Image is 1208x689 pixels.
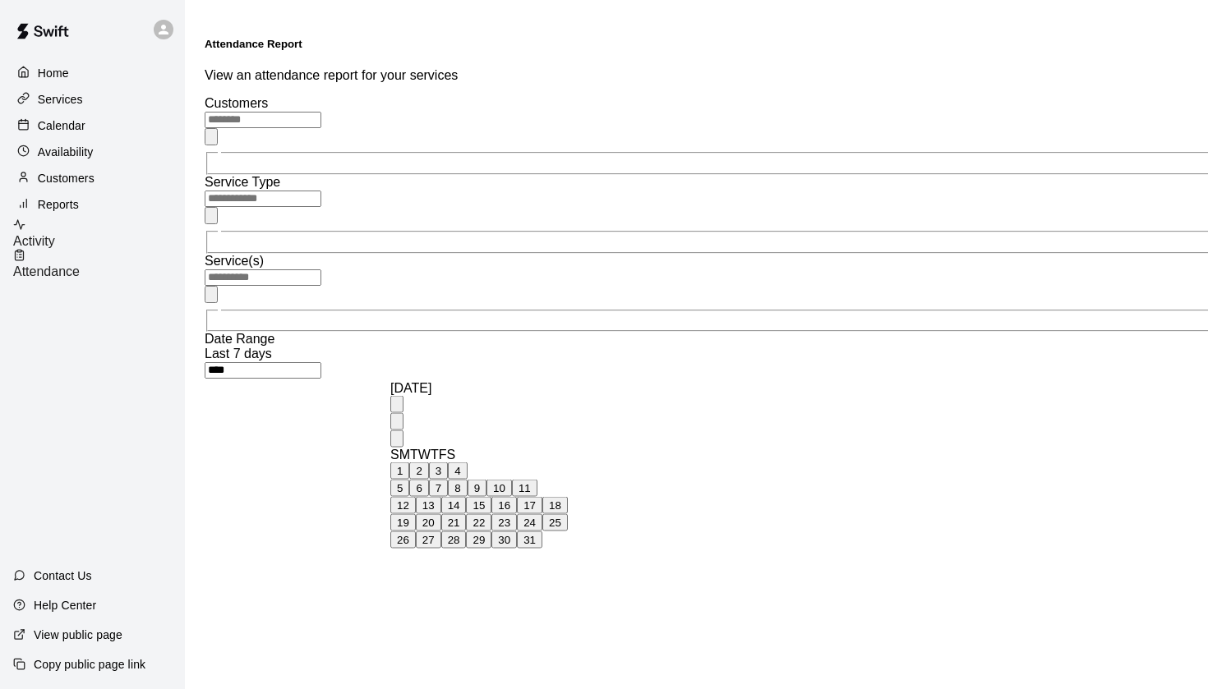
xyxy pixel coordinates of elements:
button: Previous month [390,413,403,430]
button: 20 [416,514,441,531]
p: Home [38,65,69,81]
button: 10 [486,480,512,497]
button: 28 [441,531,467,549]
span: Monday [399,448,410,462]
span: Service Type [205,175,280,189]
span: Sunday [390,448,399,462]
button: 5 [390,480,409,497]
span: Thursday [431,448,439,462]
button: 11 [512,480,537,497]
span: Wednesday [418,448,431,462]
p: Reports [38,196,79,213]
button: 18 [542,497,568,514]
button: 21 [441,514,467,531]
button: 8 [448,480,467,497]
button: 7 [429,480,448,497]
p: Contact Us [34,567,92,584]
button: 14 [441,497,467,514]
button: 15 [466,497,491,514]
p: Copy public page link [34,656,145,673]
button: Next month [390,430,403,448]
span: Service(s) [205,254,264,268]
button: 31 [517,531,542,549]
button: Open [205,207,218,224]
button: 22 [466,514,491,531]
button: 1 [390,462,409,480]
button: 29 [466,531,491,549]
button: 3 [429,462,448,480]
p: View public page [34,627,122,643]
p: Customers [38,170,95,186]
button: 13 [416,497,441,514]
p: Calendar [38,117,85,134]
button: Open [205,128,218,145]
p: Services [38,91,83,108]
button: 30 [491,531,517,549]
span: Date Range [205,332,274,346]
button: 24 [517,514,542,531]
button: Open [205,286,218,303]
p: Availability [38,144,94,160]
button: 26 [390,531,416,549]
p: Help Center [34,597,96,613]
button: 6 [409,480,428,497]
button: 25 [542,514,568,531]
button: 16 [491,497,517,514]
span: Activity [13,234,55,248]
span: Saturday [446,448,455,462]
span: Friday [439,448,447,462]
div: [DATE] [390,381,568,396]
button: 23 [491,514,517,531]
button: 27 [416,531,441,549]
button: 19 [390,514,416,531]
span: Customers [205,96,268,110]
button: 12 [390,497,416,514]
button: 4 [448,462,467,480]
span: Tuesday [410,448,418,462]
button: calendar view is open, switch to year view [390,396,403,413]
button: 9 [468,480,486,497]
button: 17 [517,497,542,514]
span: Attendance [13,264,80,278]
button: 2 [409,462,428,480]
